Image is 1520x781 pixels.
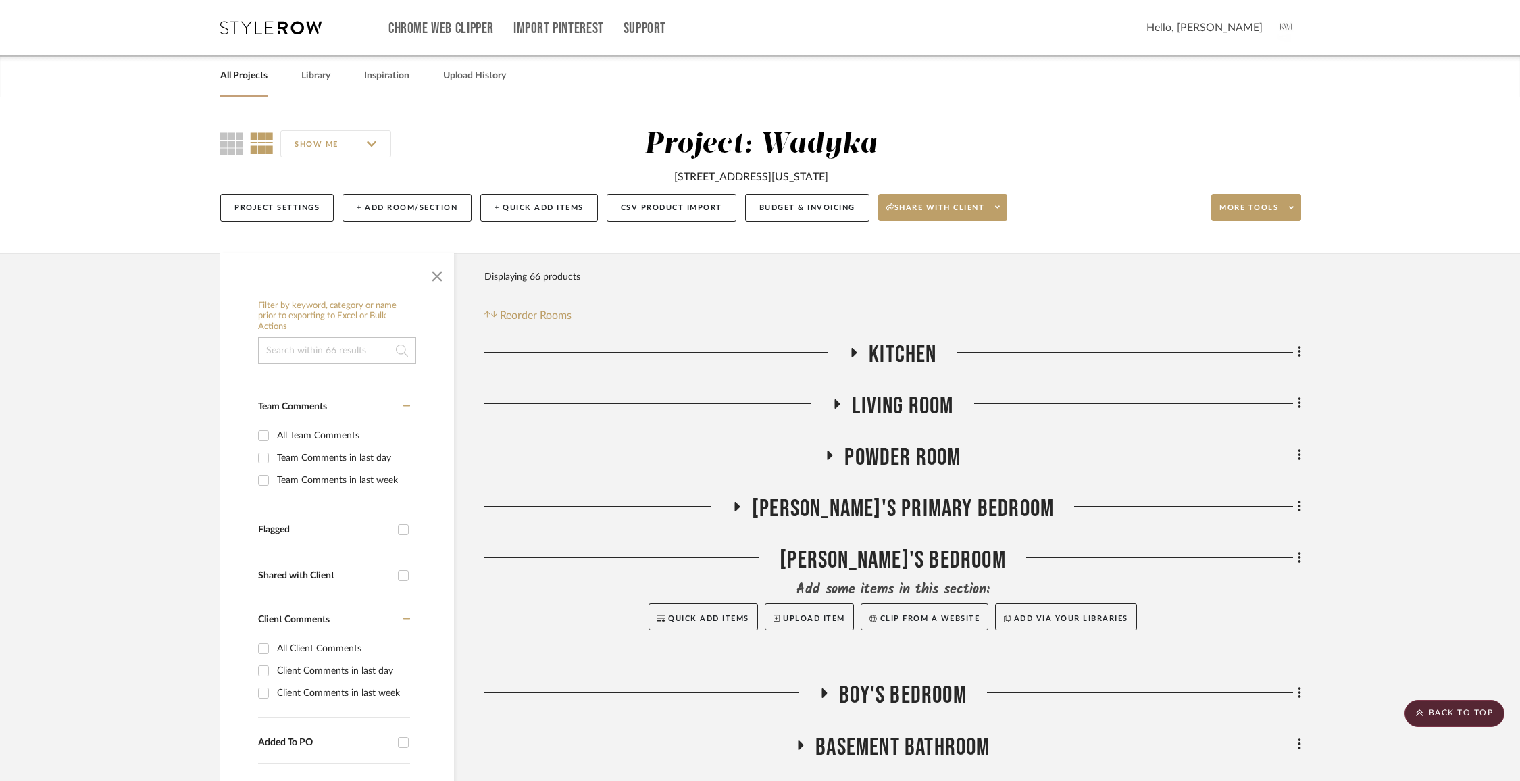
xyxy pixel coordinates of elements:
[852,392,953,421] span: Living Room
[668,615,749,622] span: Quick Add Items
[258,337,416,364] input: Search within 66 results
[301,67,330,85] a: Library
[500,307,572,324] span: Reorder Rooms
[220,194,334,222] button: Project Settings
[277,682,407,704] div: Client Comments in last week
[1404,700,1504,727] scroll-to-top-button: BACK TO TOP
[220,67,268,85] a: All Projects
[1219,203,1278,223] span: More tools
[674,169,828,185] div: [STREET_ADDRESS][US_STATE]
[258,570,391,582] div: Shared with Client
[258,737,391,749] div: Added To PO
[844,443,961,472] span: Powder Room
[1146,20,1263,36] span: Hello, [PERSON_NAME]
[484,307,572,324] button: Reorder Rooms
[258,615,330,624] span: Client Comments
[1273,14,1301,42] img: avatar
[752,495,1054,524] span: [PERSON_NAME]'s Primary Bedroom
[644,130,878,159] div: Project: Wadyka
[649,603,758,630] button: Quick Add Items
[484,263,580,291] div: Displaying 66 products
[1211,194,1301,221] button: More tools
[277,638,407,659] div: All Client Comments
[839,681,967,710] span: Boy's Bedroom
[869,341,936,370] span: Kitchen
[277,425,407,447] div: All Team Comments
[277,447,407,469] div: Team Comments in last day
[607,194,736,222] button: CSV Product Import
[765,603,854,630] button: Upload Item
[878,194,1008,221] button: Share with client
[364,67,409,85] a: Inspiration
[258,301,416,332] h6: Filter by keyword, category or name prior to exporting to Excel or Bulk Actions
[513,23,604,34] a: Import Pinterest
[443,67,506,85] a: Upload History
[861,603,988,630] button: Clip from a website
[624,23,666,34] a: Support
[815,733,990,762] span: Basement Bathroom
[745,194,869,222] button: Budget & Invoicing
[258,402,327,411] span: Team Comments
[484,580,1301,599] div: Add some items in this section:
[886,203,985,223] span: Share with client
[277,660,407,682] div: Client Comments in last day
[258,524,391,536] div: Flagged
[277,470,407,491] div: Team Comments in last week
[995,603,1137,630] button: Add via your libraries
[424,260,451,287] button: Close
[343,194,472,222] button: + Add Room/Section
[388,23,494,34] a: Chrome Web Clipper
[480,194,598,222] button: + Quick Add Items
